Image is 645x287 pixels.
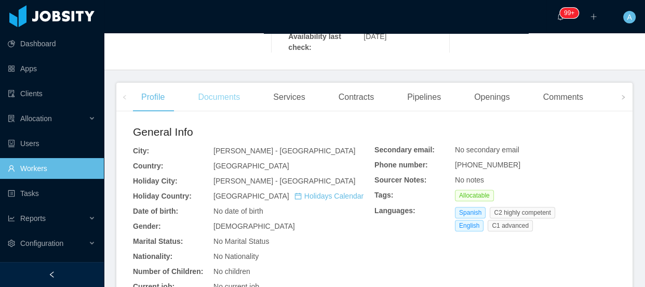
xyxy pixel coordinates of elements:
[490,207,555,218] span: C2 highly competent
[294,192,302,200] i: icon: calendar
[213,267,250,276] span: No children
[133,124,374,140] h2: General Info
[133,222,161,230] b: Gender:
[399,83,449,112] div: Pipelines
[133,192,192,200] b: Holiday Country:
[190,83,248,112] div: Documents
[213,207,263,215] span: No date of birth
[8,215,15,222] i: icon: line-chart
[374,191,393,199] b: Tags:
[213,237,269,245] span: No Marital Status
[8,58,96,79] a: icon: appstoreApps
[488,220,533,231] span: C1 advanced
[455,220,483,231] span: English
[133,237,183,245] b: Marital Status:
[213,147,355,155] span: [PERSON_NAME] - [GEOGRAPHIC_DATA]
[20,114,52,123] span: Allocation
[213,162,289,170] span: [GEOGRAPHIC_DATA]
[20,239,63,247] span: Configuration
[374,161,428,169] b: Phone number:
[294,192,364,200] a: icon: calendarHolidays Calendar
[133,252,172,260] b: Nationality:
[122,95,127,100] i: icon: left
[8,240,15,247] i: icon: setting
[8,33,96,54] a: icon: pie-chartDashboard
[455,176,484,184] span: No notes
[133,147,149,155] b: City:
[133,162,163,170] b: Country:
[133,177,178,185] b: Holiday City:
[455,207,486,218] span: Spanish
[364,32,386,41] span: [DATE]
[8,83,96,104] a: icon: auditClients
[455,146,519,154] span: No secondary email
[374,206,415,215] b: Languages:
[535,83,592,112] div: Comments
[133,83,173,112] div: Profile
[374,146,435,154] b: Secondary email:
[455,190,494,201] span: Allocatable
[374,176,426,184] b: Sourcer Notes:
[8,115,15,122] i: icon: solution
[621,95,626,100] i: icon: right
[627,11,631,23] span: A
[8,158,96,179] a: icon: userWorkers
[265,83,313,112] div: Services
[557,13,564,20] i: icon: bell
[213,192,364,200] span: [GEOGRAPHIC_DATA]
[560,8,579,18] sup: 157
[213,252,259,260] span: No Nationality
[466,83,518,112] div: Openings
[20,214,46,223] span: Reports
[213,222,295,230] span: [DEMOGRAPHIC_DATA]
[133,207,178,215] b: Date of birth:
[590,13,597,20] i: icon: plus
[8,183,96,204] a: icon: profileTasks
[8,133,96,154] a: icon: robotUsers
[213,177,355,185] span: [PERSON_NAME] - [GEOGRAPHIC_DATA]
[133,267,203,276] b: Number of Children:
[455,161,520,169] span: [PHONE_NUMBER]
[330,83,382,112] div: Contracts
